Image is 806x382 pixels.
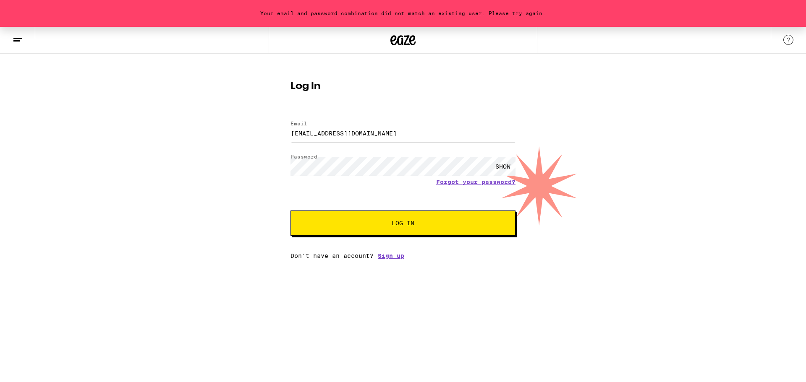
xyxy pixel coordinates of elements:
a: Forgot your password? [436,179,516,185]
div: Don't have an account? [290,252,516,259]
button: Log In [290,210,516,236]
a: Sign up [378,252,404,259]
h1: Log In [290,81,516,91]
span: Log In [392,220,414,226]
label: Email [290,121,307,126]
input: Email [290,124,516,143]
span: Hi. Need any help? [5,6,60,13]
div: SHOW [490,157,516,176]
label: Password [290,154,317,159]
